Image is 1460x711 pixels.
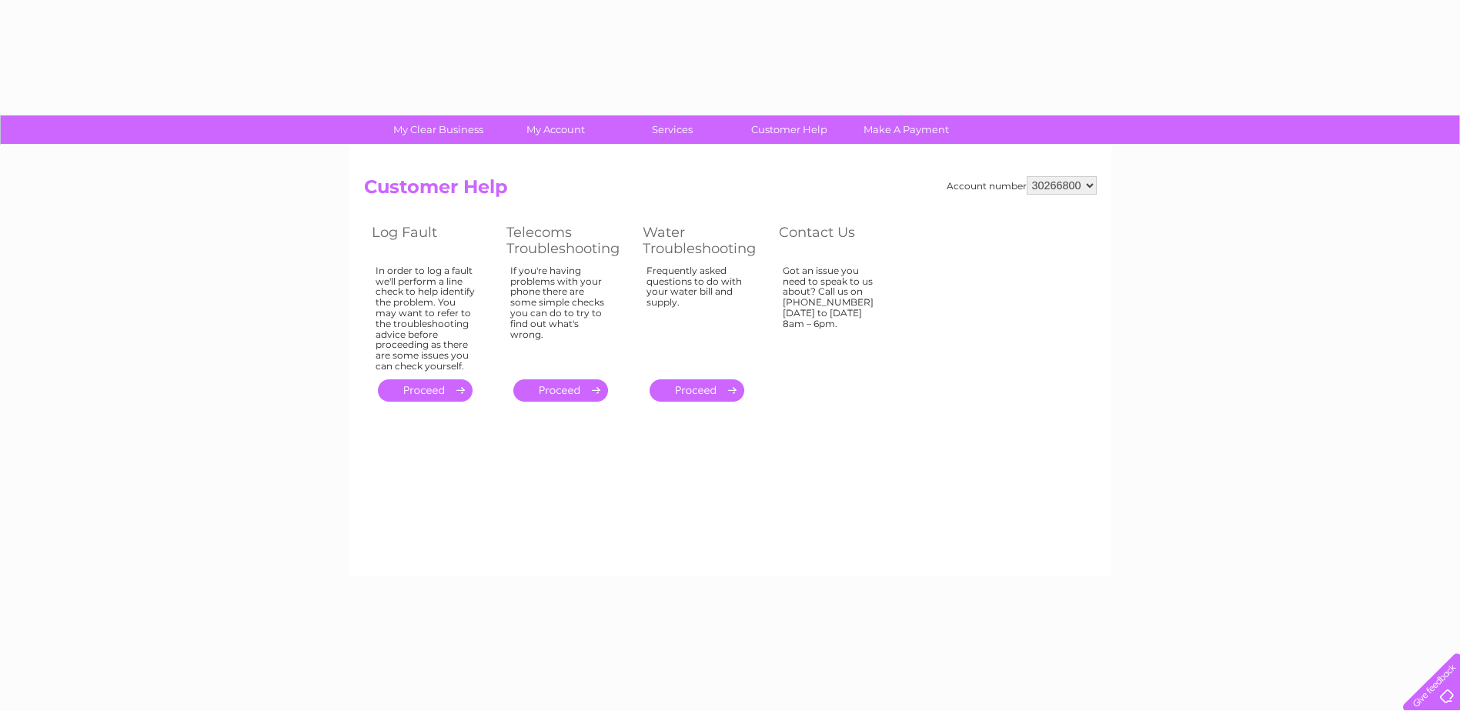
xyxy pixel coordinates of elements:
div: In order to log a fault we'll perform a line check to help identify the problem. You may want to ... [376,265,476,372]
a: . [650,379,744,402]
a: My Clear Business [375,115,502,144]
th: Contact Us [771,220,906,261]
div: If you're having problems with your phone there are some simple checks you can do to try to find ... [510,265,612,366]
th: Telecoms Troubleshooting [499,220,635,261]
a: Customer Help [726,115,853,144]
a: Services [609,115,736,144]
th: Log Fault [364,220,499,261]
a: My Account [492,115,619,144]
div: Account number [947,176,1097,195]
h2: Customer Help [364,176,1097,205]
th: Water Troubleshooting [635,220,771,261]
div: Got an issue you need to speak to us about? Call us on [PHONE_NUMBER] [DATE] to [DATE] 8am – 6pm. [783,265,883,366]
a: Make A Payment [843,115,970,144]
a: . [513,379,608,402]
a: . [378,379,473,402]
div: Frequently asked questions to do with your water bill and supply. [646,265,748,366]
